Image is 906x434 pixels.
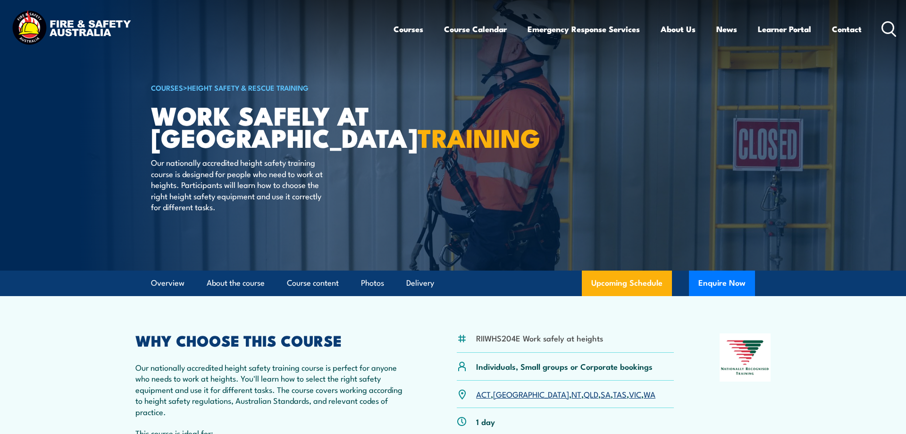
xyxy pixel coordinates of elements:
[584,388,598,400] a: QLD
[394,17,423,42] a: Courses
[582,271,672,296] a: Upcoming Schedule
[661,17,696,42] a: About Us
[444,17,507,42] a: Course Calendar
[418,117,540,156] strong: TRAINING
[644,388,655,400] a: WA
[151,82,183,93] a: COURSES
[151,104,384,148] h1: Work Safely at [GEOGRAPHIC_DATA]
[135,333,411,347] h2: WHY CHOOSE THIS COURSE
[758,17,811,42] a: Learner Portal
[720,333,771,382] img: Nationally Recognised Training logo.
[601,388,611,400] a: SA
[361,271,384,296] a: Photos
[476,389,655,400] p: , , , , , , ,
[151,82,384,93] h6: >
[476,416,495,427] p: 1 day
[207,271,265,296] a: About the course
[832,17,862,42] a: Contact
[689,271,755,296] button: Enquire Now
[528,17,640,42] a: Emergency Response Services
[476,332,603,343] li: RIIWHS204E Work safely at heights
[476,388,491,400] a: ACT
[151,271,185,296] a: Overview
[716,17,737,42] a: News
[287,271,339,296] a: Course content
[151,157,323,212] p: Our nationally accredited height safety training course is designed for people who need to work a...
[493,388,569,400] a: [GEOGRAPHIC_DATA]
[406,271,434,296] a: Delivery
[571,388,581,400] a: NT
[613,388,627,400] a: TAS
[187,82,309,93] a: Height Safety & Rescue Training
[476,361,653,372] p: Individuals, Small groups or Corporate bookings
[629,388,641,400] a: VIC
[135,362,411,417] p: Our nationally accredited height safety training course is perfect for anyone who needs to work a...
